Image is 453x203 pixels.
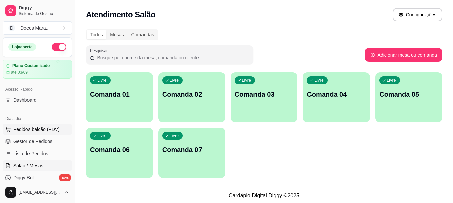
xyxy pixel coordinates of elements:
button: Configurações [393,8,442,21]
article: Plano Customizado [12,63,50,68]
button: LivreComanda 07 [158,128,225,178]
label: Pesquisar [90,48,110,54]
button: Adicionar mesa ou comanda [365,48,442,62]
button: LivreComanda 03 [231,72,298,122]
p: Livre [170,133,179,138]
span: Sistema de Gestão [19,11,69,16]
p: Livre [97,78,107,83]
button: Select a team [3,21,72,35]
div: Mesas [106,30,127,39]
p: Livre [170,78,179,83]
span: Gestor de Pedidos [13,138,52,145]
button: Pedidos balcão (PDV) [3,124,72,135]
p: Livre [387,78,396,83]
div: Doces Mara ... [20,25,50,31]
a: Lista de Pedidos [3,148,72,159]
span: Dashboard [13,97,37,103]
button: LivreComanda 04 [303,72,370,122]
button: LivreComanda 01 [86,72,153,122]
p: Comanda 04 [307,90,366,99]
a: Diggy Botnovo [3,172,72,183]
article: até 03/09 [11,70,28,75]
div: Dia a dia [3,113,72,124]
span: [EMAIL_ADDRESS][DOMAIN_NAME] [19,190,61,195]
a: Plano Customizadoaté 03/09 [3,60,72,79]
p: Comanda 07 [162,145,221,155]
button: LivreComanda 05 [375,72,442,122]
input: Pesquisar [95,54,249,61]
span: Salão / Mesas [13,162,43,169]
button: LivreComanda 06 [86,128,153,178]
a: Salão / Mesas [3,160,72,171]
div: Acesso Rápido [3,84,72,95]
button: LivreComanda 02 [158,72,225,122]
p: Comanda 05 [379,90,438,99]
p: Comanda 01 [90,90,149,99]
div: Loja aberta [8,43,36,51]
div: Todos [87,30,106,39]
p: Comanda 03 [235,90,294,99]
p: Livre [242,78,251,83]
div: Comandas [128,30,158,39]
a: Gestor de Pedidos [3,136,72,147]
span: Diggy Bot [13,174,34,181]
a: Dashboard [3,95,72,105]
a: DiggySistema de Gestão [3,3,72,19]
button: Alterar Status [52,43,66,51]
span: D [8,25,15,31]
p: Comanda 02 [162,90,221,99]
h2: Atendimento Salão [86,9,155,20]
span: Lista de Pedidos [13,150,48,157]
p: Livre [97,133,107,138]
span: Diggy [19,5,69,11]
span: Pedidos balcão (PDV) [13,126,60,133]
p: Livre [314,78,324,83]
button: [EMAIL_ADDRESS][DOMAIN_NAME] [3,184,72,200]
p: Comanda 06 [90,145,149,155]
